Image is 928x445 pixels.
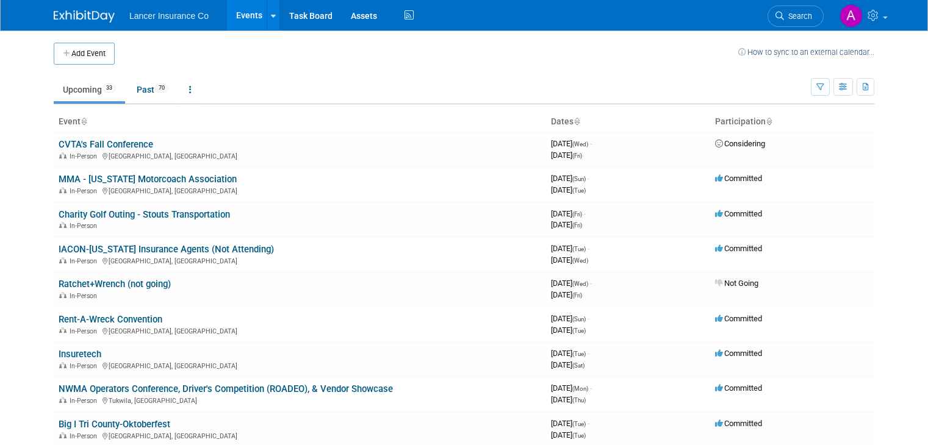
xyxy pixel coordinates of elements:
[551,383,592,393] span: [DATE]
[715,419,762,428] span: Committed
[551,430,586,440] span: [DATE]
[551,244,589,253] span: [DATE]
[551,290,582,299] span: [DATE]
[551,279,592,288] span: [DATE]
[59,349,101,360] a: Insuretech
[59,209,230,220] a: Charity Golf Outing - Stouts Transportation
[551,360,584,369] span: [DATE]
[588,349,589,358] span: -
[840,4,863,27] img: Ann Barron
[59,152,67,158] img: In-Person Event
[59,185,541,195] div: [GEOGRAPHIC_DATA], [GEOGRAPHIC_DATA]
[766,116,772,126] a: Sort by Participation Type
[588,314,589,323] span: -
[70,222,101,230] span: In-Person
[715,349,762,358] span: Committed
[588,174,589,183] span: -
[572,397,586,404] span: (Thu)
[551,395,586,404] span: [DATE]
[59,395,541,405] div: Tukwila, [GEOGRAPHIC_DATA]
[584,209,586,218] span: -
[715,139,765,148] span: Considering
[70,152,101,160] span: In-Person
[768,5,824,27] a: Search
[59,255,541,265] div: [GEOGRAPHIC_DATA], [GEOGRAPHIC_DATA]
[54,43,115,65] button: Add Event
[715,174,762,183] span: Committed
[59,174,237,185] a: MMA - [US_STATE] Motorcoach Association
[551,220,582,229] span: [DATE]
[551,326,586,335] span: [DATE]
[572,141,588,148] span: (Wed)
[572,222,582,229] span: (Fri)
[59,187,67,193] img: In-Person Event
[572,257,588,264] span: (Wed)
[551,349,589,358] span: [DATE]
[54,78,125,101] a: Upcoming33
[155,84,168,93] span: 70
[572,362,584,369] span: (Sat)
[551,314,589,323] span: [DATE]
[128,78,178,101] a: Past70
[70,327,101,335] span: In-Person
[59,279,171,290] a: Ratchet+Wrench (not going)
[70,397,101,405] span: In-Person
[81,116,87,126] a: Sort by Event Name
[70,432,101,440] span: In-Person
[572,316,586,322] span: (Sun)
[572,385,588,392] span: (Mon)
[59,326,541,335] div: [GEOGRAPHIC_DATA], [GEOGRAPHIC_DATA]
[572,292,582,299] span: (Fri)
[715,244,762,253] span: Committed
[590,279,592,288] span: -
[59,151,541,160] div: [GEOGRAPHIC_DATA], [GEOGRAPHIC_DATA]
[551,151,582,160] span: [DATE]
[551,255,588,265] span: [DATE]
[572,280,588,287] span: (Wed)
[572,246,586,252] span: (Tue)
[70,257,101,265] span: In-Person
[59,383,393,394] a: NWMA Operators Conference, Driver's Competition (ROADEO), & Vendor Showcase
[59,362,67,368] img: In-Person Event
[572,176,586,182] span: (Sun)
[710,112,874,132] th: Participation
[59,327,67,333] img: In-Person Event
[59,257,67,263] img: In-Person Event
[715,209,762,218] span: Committed
[59,292,67,298] img: In-Person Event
[715,383,762,393] span: Committed
[738,48,874,57] a: How to sync to an external calendar...
[551,209,586,218] span: [DATE]
[551,139,592,148] span: [DATE]
[572,327,586,334] span: (Tue)
[588,244,589,253] span: -
[59,360,541,370] div: [GEOGRAPHIC_DATA], [GEOGRAPHIC_DATA]
[59,419,170,430] a: Big I Tri County-Oktoberfest
[715,279,758,288] span: Not Going
[572,421,586,427] span: (Tue)
[588,419,589,428] span: -
[59,430,541,440] div: [GEOGRAPHIC_DATA], [GEOGRAPHIC_DATA]
[59,222,67,228] img: In-Person Event
[54,112,546,132] th: Event
[572,351,586,357] span: (Tue)
[129,11,209,21] span: Lancer Insurance Co
[572,432,586,439] span: (Tue)
[572,211,582,218] span: (Fri)
[70,292,101,300] span: In-Person
[784,12,812,21] span: Search
[715,314,762,323] span: Committed
[551,419,589,428] span: [DATE]
[59,244,274,255] a: IACON-[US_STATE] Insurance Agents (Not Attending)
[70,187,101,195] span: In-Person
[103,84,116,93] span: 33
[590,139,592,148] span: -
[546,112,710,132] th: Dates
[574,116,580,126] a: Sort by Start Date
[572,187,586,194] span: (Tue)
[590,383,592,393] span: -
[54,10,115,23] img: ExhibitDay
[59,397,67,403] img: In-Person Event
[551,185,586,194] span: [DATE]
[551,174,589,183] span: [DATE]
